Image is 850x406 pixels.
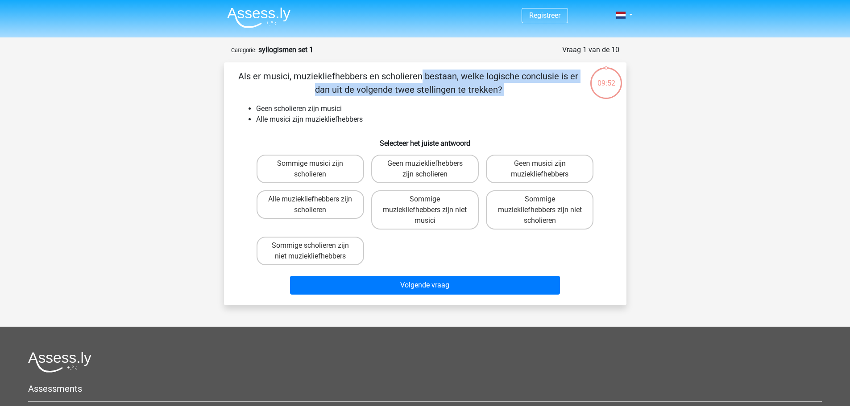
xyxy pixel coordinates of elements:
[371,190,479,230] label: Sommige muziekliefhebbers zijn niet musici
[256,114,612,125] li: Alle musici zijn muziekliefhebbers
[231,47,257,53] small: Categorie:
[257,190,364,219] label: Alle muziekliefhebbers zijn scholieren
[529,11,560,20] a: Registreer
[486,155,593,183] label: Geen musici zijn muziekliefhebbers
[290,276,560,295] button: Volgende vraag
[227,7,290,28] img: Assessly
[238,132,612,148] h6: Selecteer het juiste antwoord
[28,383,822,394] h5: Assessments
[589,66,623,89] div: 09:52
[256,103,612,114] li: Geen scholieren zijn musici
[257,155,364,183] label: Sommige musici zijn scholieren
[238,70,579,96] p: Als er musici, muziekliefhebbers en scholieren bestaan, welke logische conclusie is er dan uit de...
[258,45,313,54] strong: syllogismen set 1
[371,155,479,183] label: Geen muziekliefhebbers zijn scholieren
[486,190,593,230] label: Sommige muziekliefhebbers zijn niet scholieren
[562,45,619,55] div: Vraag 1 van de 10
[257,237,364,265] label: Sommige scholieren zijn niet muziekliefhebbers
[28,352,91,373] img: Assessly logo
